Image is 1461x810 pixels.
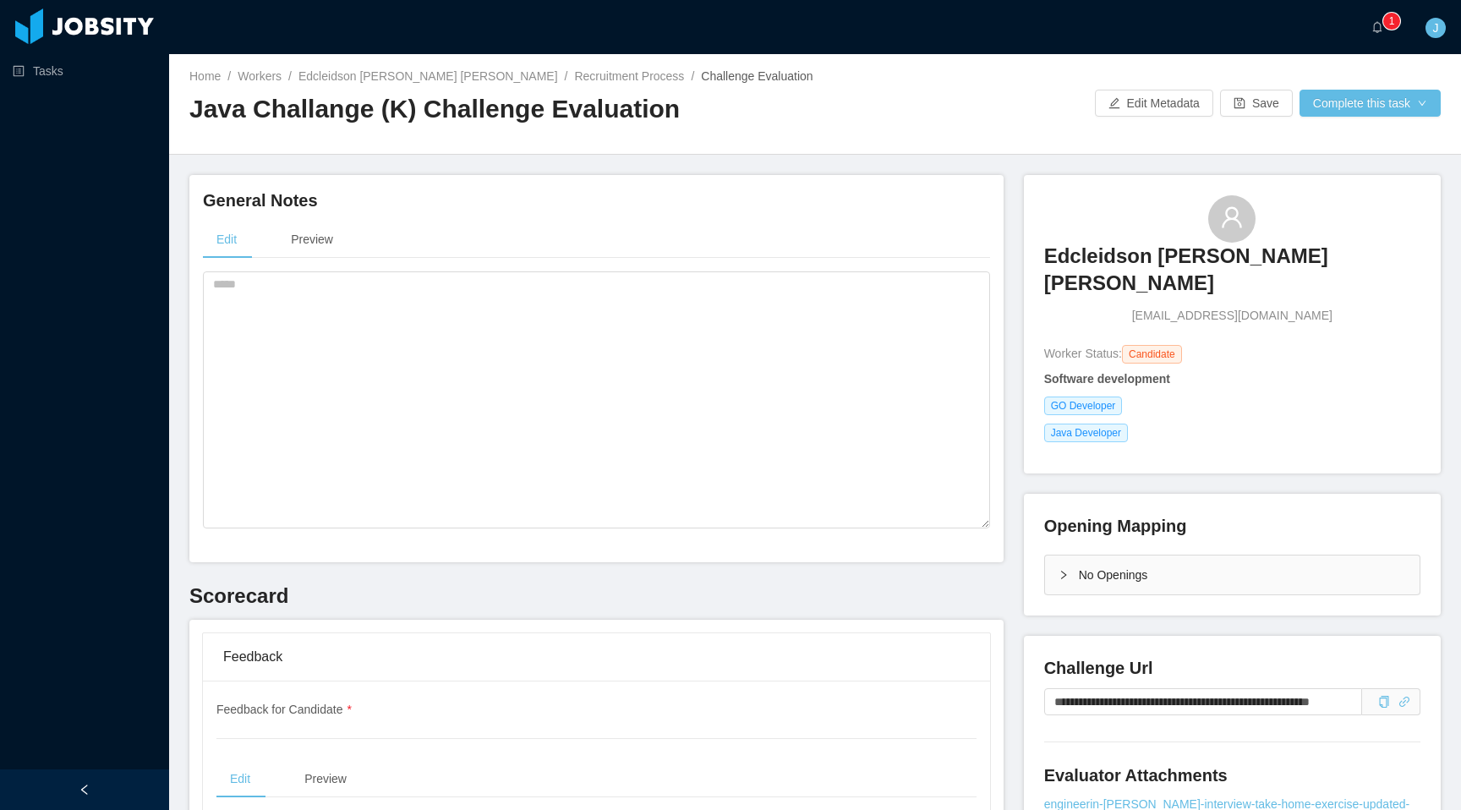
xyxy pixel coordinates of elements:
div: Edit [203,221,250,259]
h4: General Notes [203,189,990,212]
span: / [227,69,231,83]
i: icon: link [1398,696,1410,708]
span: GO Developer [1044,397,1123,415]
div: Edit [216,760,264,798]
a: Home [189,69,221,83]
strong: Software development [1044,372,1170,386]
a: Workers [238,69,282,83]
a: Edcleidson [PERSON_NAME] [PERSON_NAME] [298,69,558,83]
span: / [565,69,568,83]
span: / [691,69,694,83]
sup: 1 [1383,13,1400,30]
div: Preview [291,760,360,798]
span: [EMAIL_ADDRESS][DOMAIN_NAME] [1132,307,1332,325]
div: Preview [277,221,347,259]
i: icon: bell [1371,21,1383,33]
div: icon: rightNo Openings [1045,556,1420,594]
h3: Scorecard [189,583,1004,610]
span: Challenge Evaluation [701,69,813,83]
p: 1 [1389,13,1395,30]
div: Copy [1378,693,1390,711]
button: Complete this taskicon: down [1300,90,1441,117]
a: icon: link [1398,695,1410,709]
h2: Java Challange (K) Challenge Evaluation [189,92,815,127]
button: icon: editEdit Metadata [1095,90,1213,117]
h4: Evaluator Attachments [1044,763,1420,787]
span: J [1433,18,1439,38]
span: Candidate [1122,345,1182,364]
h4: Opening Mapping [1044,514,1187,538]
a: Recruitment Process [574,69,684,83]
i: icon: user [1220,205,1244,229]
i: icon: right [1059,570,1069,580]
span: / [288,69,292,83]
span: Worker Status: [1044,347,1122,360]
h3: Edcleidson [PERSON_NAME] [PERSON_NAME] [1044,243,1420,298]
span: Feedback for Candidate [216,703,352,716]
button: icon: saveSave [1220,90,1293,117]
h4: Challenge Url [1044,656,1420,680]
div: Feedback [223,633,970,681]
span: Java Developer [1044,424,1128,442]
i: icon: copy [1378,696,1390,708]
a: icon: profileTasks [13,54,156,88]
a: Edcleidson [PERSON_NAME] [PERSON_NAME] [1044,243,1420,308]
